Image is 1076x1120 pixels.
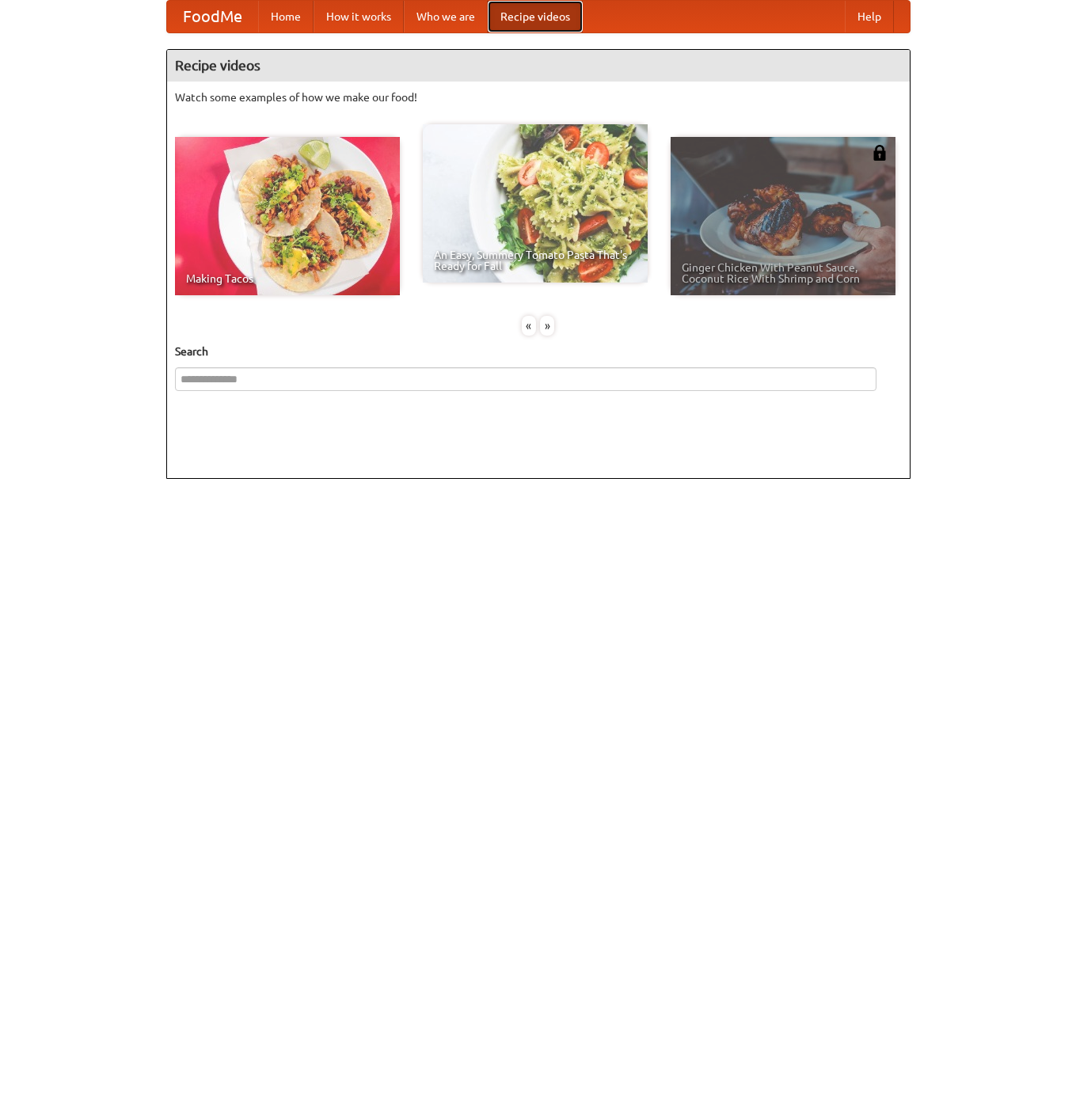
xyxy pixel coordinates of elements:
a: Help [845,1,894,32]
h5: Search [175,344,902,359]
span: An Easy, Summery Tomato Pasta That's Ready for Fall [434,249,637,271]
h4: Recipe videos [167,50,910,82]
a: Who we are [404,1,488,32]
p: Watch some examples of how we make our food! [175,89,902,105]
div: » [540,316,554,336]
a: How it works [314,1,404,32]
img: 483408.png [872,145,888,161]
a: Home [258,1,314,32]
a: An Easy, Summery Tomato Pasta That's Ready for Fall [423,124,648,283]
a: FoodMe [167,1,258,32]
a: Recipe videos [488,1,583,32]
span: Making Tacos [186,273,389,284]
a: Making Tacos [175,137,400,295]
div: « [522,316,536,336]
